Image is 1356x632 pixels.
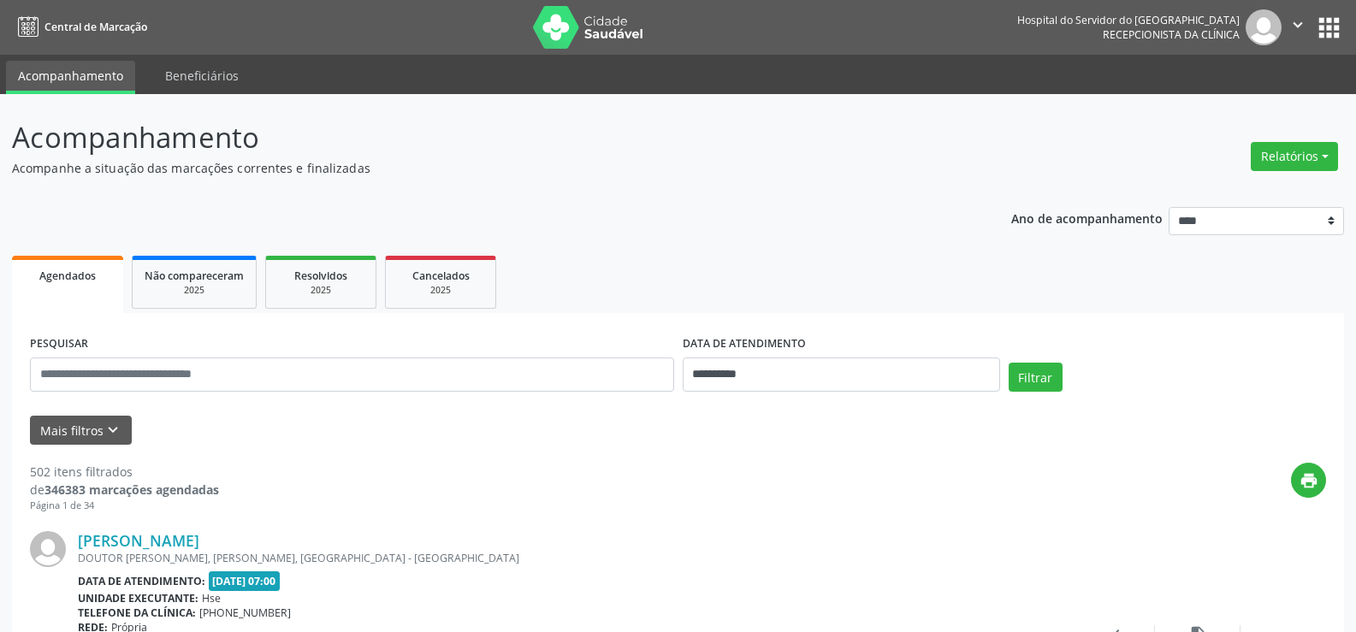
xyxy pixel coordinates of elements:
[12,159,944,177] p: Acompanhe a situação das marcações correntes e finalizadas
[1251,142,1338,171] button: Relatórios
[202,591,221,605] span: Hse
[30,481,219,499] div: de
[30,531,66,567] img: img
[78,531,199,550] a: [PERSON_NAME]
[30,463,219,481] div: 502 itens filtrados
[209,571,281,591] span: [DATE] 07:00
[199,605,291,620] span: [PHONE_NUMBER]
[1103,27,1240,42] span: Recepcionista da clínica
[44,481,219,498] strong: 346383 marcações agendadas
[1288,15,1307,34] i: 
[1291,463,1326,498] button: print
[44,20,147,34] span: Central de Marcação
[104,421,122,440] i: keyboard_arrow_down
[1011,207,1163,228] p: Ano de acompanhamento
[30,331,88,357] label: PESQUISAR
[145,284,244,297] div: 2025
[294,269,347,283] span: Resolvidos
[6,61,135,94] a: Acompanhamento
[78,551,1069,565] div: DOUTOR [PERSON_NAME], [PERSON_NAME], [GEOGRAPHIC_DATA] - [GEOGRAPHIC_DATA]
[398,284,483,297] div: 2025
[1009,363,1063,392] button: Filtrar
[1314,13,1344,43] button: apps
[78,591,198,605] b: Unidade executante:
[78,574,205,588] b: Data de atendimento:
[12,13,147,41] a: Central de Marcação
[39,269,96,283] span: Agendados
[1017,13,1240,27] div: Hospital do Servidor do [GEOGRAPHIC_DATA]
[12,116,944,159] p: Acompanhamento
[683,331,806,357] label: DATA DE ATENDIMENTO
[1282,9,1314,45] button: 
[153,61,251,91] a: Beneficiários
[30,416,132,446] button: Mais filtroskeyboard_arrow_down
[1246,9,1282,45] img: img
[1300,471,1318,490] i: print
[412,269,470,283] span: Cancelados
[78,605,196,620] b: Telefone da clínica:
[278,284,364,297] div: 2025
[145,269,244,283] span: Não compareceram
[30,499,219,513] div: Página 1 de 34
